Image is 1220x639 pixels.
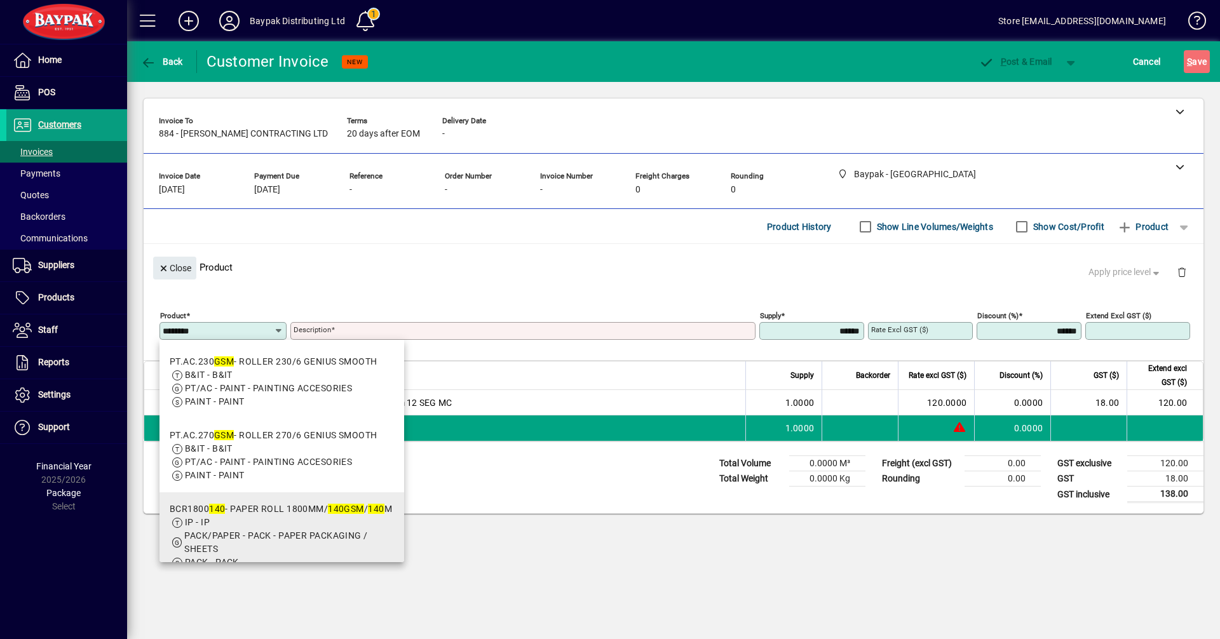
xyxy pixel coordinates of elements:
span: Customers [38,119,81,130]
span: Staff [38,325,58,335]
div: Store [EMAIL_ADDRESS][DOMAIN_NAME] [998,11,1166,31]
span: GST ($) [1094,368,1119,382]
em: 140 [328,504,344,514]
span: Backorders [13,212,65,222]
span: PT/AC - PAINT - PAINTING ACCESORIES [185,457,352,467]
button: Cancel [1130,50,1164,73]
span: 1.0000 [785,422,815,434]
td: 0.0000 M³ [789,456,865,471]
span: ost & Email [979,57,1052,67]
div: PT.AC.270 - ROLLER 270/6 GENIUS SMOOTH [170,429,377,442]
span: Invoices [13,147,53,157]
td: GST [1051,471,1127,487]
span: ave [1187,51,1207,72]
span: Supply [790,368,814,382]
span: B&IT - B&IT [185,443,233,454]
mat-label: Description [294,325,331,334]
a: Settings [6,379,127,411]
td: GST inclusive [1051,487,1127,502]
span: 0 [731,185,736,195]
div: BCR1800 - PAPER ROLL 1800MM/ / M [170,502,394,516]
span: Rate excl GST ($) [909,368,966,382]
span: - [442,129,445,139]
span: Product History [767,217,832,237]
span: - [445,185,447,195]
span: Backorder [856,368,890,382]
div: Baypak Distributing Ltd [250,11,345,31]
td: 0.00 [965,456,1041,471]
span: Cancel [1133,51,1161,72]
span: B&IT - B&IT [185,370,233,380]
td: 0.0000 Kg [789,471,865,487]
em: GSM [344,504,363,514]
mat-option: BCR1800140 - PAPER ROLL 1800MM/140GSM /140M [159,492,404,579]
span: Back [140,57,183,67]
button: Back [137,50,186,73]
a: Invoices [6,141,127,163]
app-page-header-button: Back [127,50,197,73]
span: Settings [38,389,71,400]
div: PT.AC.230 - ROLLER 230/6 GENIUS SMOOTH [170,355,377,368]
button: Add [168,10,209,32]
button: Profile [209,10,250,32]
mat-label: Product [160,311,186,320]
span: S [1187,57,1192,67]
app-page-header-button: Delete [1167,266,1197,278]
em: GSM [214,356,234,367]
em: 140 [368,504,384,514]
span: [DATE] [159,185,185,195]
td: Total Volume [713,456,789,471]
td: Rounding [876,471,965,487]
button: Post & Email [972,50,1059,73]
mat-label: Extend excl GST ($) [1086,311,1151,320]
button: Close [153,257,196,279]
td: 18.00 [1127,471,1203,487]
span: [DATE] [254,185,280,195]
span: PACK/PAPER - PACK - PAPER PACKAGING / SHEETS [184,530,367,554]
app-page-header-button: Close [150,262,200,273]
span: 884 - [PERSON_NAME] CONTRACTING LTD [159,129,328,139]
label: Show Line Volumes/Weights [874,220,993,233]
td: GST exclusive [1051,456,1127,471]
div: Customer Invoice [207,51,329,72]
span: NEW [347,58,363,66]
span: IP - IP [185,517,210,527]
mat-label: Discount (%) [977,311,1019,320]
button: Product History [762,215,837,238]
td: 0.0000 [974,390,1050,415]
span: Support [38,422,70,432]
span: 0 [635,185,640,195]
mat-error: Required [294,340,745,353]
span: Suppliers [38,260,74,270]
a: POS [6,77,127,109]
a: Backorders [6,206,127,227]
span: Financial Year [36,461,91,471]
a: Home [6,44,127,76]
a: Communications [6,227,127,249]
span: Quotes [13,190,49,200]
button: Save [1184,50,1210,73]
mat-label: Rate excl GST ($) [871,325,928,334]
span: Close [158,258,191,279]
td: Total Weight [713,471,789,487]
a: Knowledge Base [1179,3,1204,44]
span: PT/AC - PAINT - PAINTING ACCESORIES [185,383,352,393]
td: 138.00 [1127,487,1203,502]
label: Show Cost/Profit [1031,220,1104,233]
mat-label: Supply [760,311,781,320]
td: 120.00 [1127,390,1203,415]
span: Products [38,292,74,302]
td: Freight (excl GST) [876,456,965,471]
a: Reports [6,347,127,379]
span: Discount (%) [1000,368,1043,382]
button: Delete [1167,257,1197,287]
span: Package [46,488,81,498]
span: Payments [13,168,60,178]
td: 120.00 [1127,456,1203,471]
span: Communications [13,233,88,243]
a: Staff [6,314,127,346]
span: POS [38,87,55,97]
mat-option: PT.AC.270GSM - ROLLER 270/6 GENIUS SMOOTH [159,419,404,492]
em: 140 [209,504,225,514]
span: - [349,185,352,195]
